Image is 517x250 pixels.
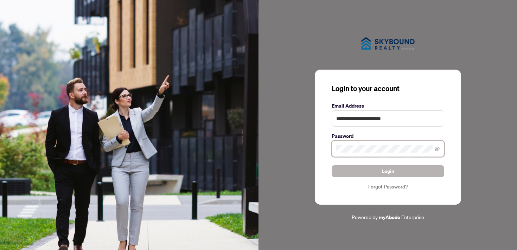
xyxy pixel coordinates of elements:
span: eye-invisible [435,146,440,151]
span: Login [382,166,394,177]
span: Powered by [352,214,378,220]
label: Password [332,132,444,140]
label: Email Address [332,102,444,110]
a: myAbode [379,213,400,221]
button: Login [332,165,444,177]
span: Enterprise [401,214,424,220]
img: ma-logo [353,29,423,58]
a: Forgot Password? [332,183,444,191]
h3: Login to your account [332,84,444,94]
